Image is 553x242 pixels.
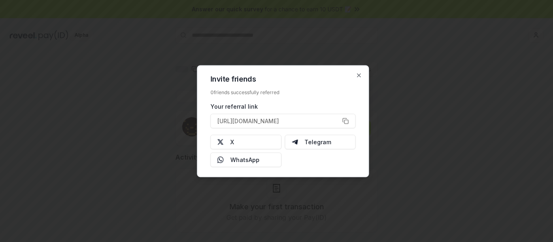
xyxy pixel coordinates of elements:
[217,156,224,163] img: Whatsapp
[217,139,224,145] img: X
[211,114,356,128] button: [URL][DOMAIN_NAME]
[211,152,282,167] button: WhatsApp
[211,89,356,95] div: 0 friends successfully referred
[285,135,356,149] button: Telegram
[217,117,279,125] span: [URL][DOMAIN_NAME]
[291,139,298,145] img: Telegram
[211,135,282,149] button: X
[211,102,356,110] div: Your referral link
[211,75,356,82] h2: Invite friends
